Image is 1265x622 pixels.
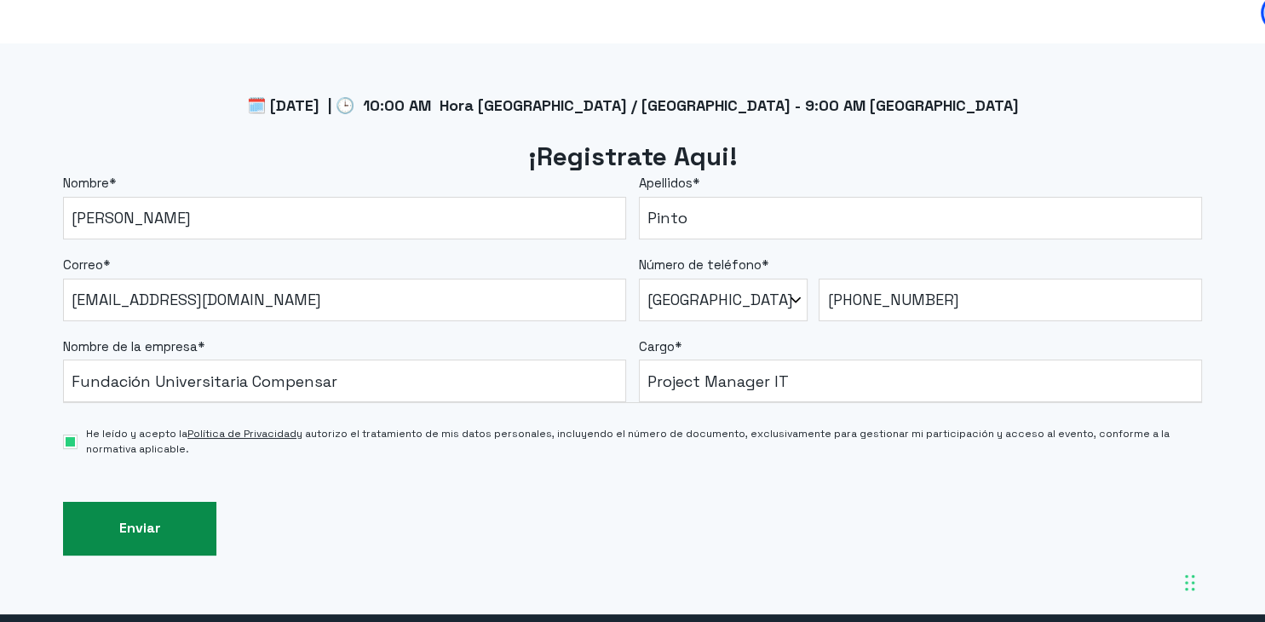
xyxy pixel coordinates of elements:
span: Correo [63,256,103,273]
a: Política de Privacidad [187,427,296,441]
div: Arrastrar [1185,557,1195,608]
span: Nombre [63,175,109,191]
div: Widget de chat [959,405,1265,622]
input: He leído y acepto laPolítica de Privacidady autorizo el tratamiento de mis datos personales, incl... [63,435,78,449]
span: Apellidos [639,175,693,191]
iframe: Chat Widget [959,405,1265,622]
span: Número de teléfono [639,256,762,273]
span: Nombre de la empresa [63,338,198,354]
span: He leído y acepto la y autorizo el tratamiento de mis datos personales, incluyendo el número de d... [86,426,1202,457]
input: Enviar [63,502,216,556]
span: 🗓️ [DATE] | 🕒 10:00 AM Hora [GEOGRAPHIC_DATA] / [GEOGRAPHIC_DATA] - 9:00 AM [GEOGRAPHIC_DATA] [247,95,1019,115]
span: Cargo [639,338,675,354]
h2: ¡Registrate Aqui! [63,140,1202,175]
